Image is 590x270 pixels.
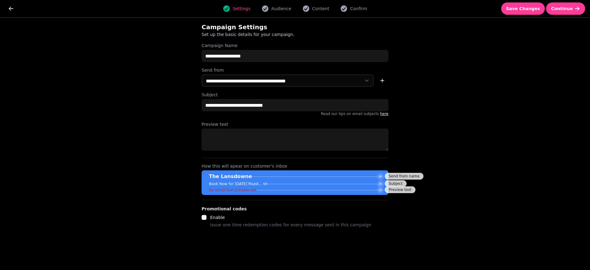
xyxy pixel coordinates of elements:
[202,42,388,49] label: Campaign Name
[202,31,359,38] p: Set up the basic details for your campaign.
[385,173,423,180] div: Send from name
[350,6,367,12] span: Confirm
[202,111,388,116] p: Read our tips on email subjects
[233,6,250,12] span: Settings
[210,215,225,220] label: Enable
[506,6,540,11] span: Save Changes
[209,181,267,186] p: Book Now for [DATE] Roast... 🍽
[312,6,329,12] span: Content
[385,186,415,193] div: Preview text
[202,67,388,73] label: Send from
[271,6,291,12] span: Audience
[546,2,585,15] button: Continue
[210,221,371,228] p: Issue one time redemption codes for every message sent in this campaign
[202,205,247,212] legend: Promotional codes
[202,92,388,98] label: Subject
[202,163,388,169] label: How this will apear on customer's inbox
[501,2,545,15] button: Save Changes
[209,188,256,193] p: No email text preview set
[5,2,17,15] button: go back
[380,112,388,116] a: here
[209,173,252,180] p: The Lansdowne
[385,180,407,187] div: Subject
[202,23,320,31] h2: Campaign Settings
[551,6,573,11] span: Continue
[202,121,388,127] label: Preview text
